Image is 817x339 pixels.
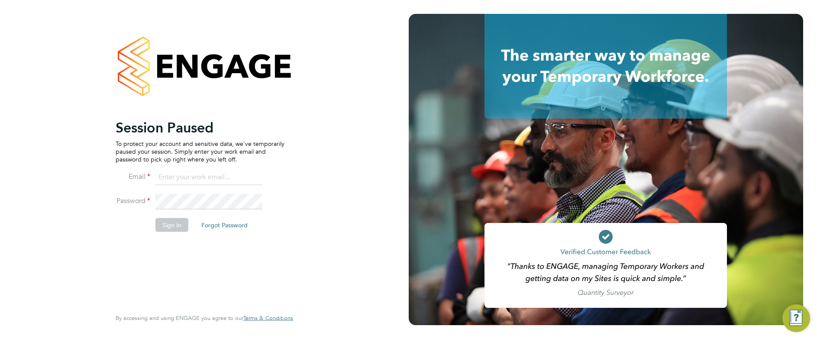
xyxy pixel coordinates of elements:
[116,119,284,136] h2: Session Paused
[194,218,255,232] button: Forgot Password
[116,139,284,163] p: To protect your account and sensitive data, we've temporarily paused your session. Simply enter y...
[243,315,293,322] a: Terms & Conditions
[782,304,810,332] button: Engage Resource Center
[243,314,293,322] span: Terms & Conditions
[155,218,188,232] button: Sign In
[116,172,150,181] label: Email
[116,314,293,322] span: By accessing and using ENGAGE you agree to our
[155,170,262,185] input: Enter your work email...
[116,196,150,205] label: Password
